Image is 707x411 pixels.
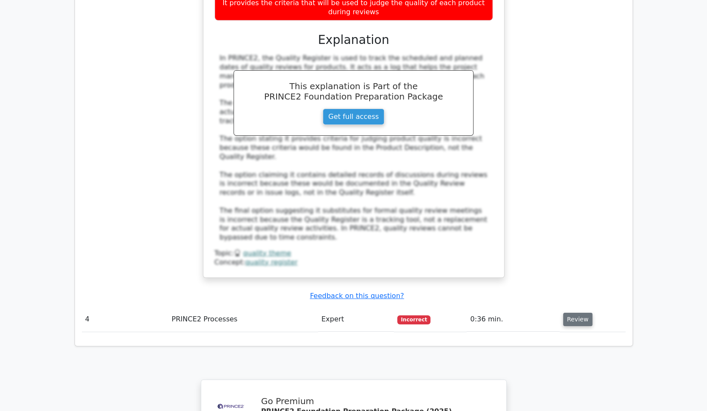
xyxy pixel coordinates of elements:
td: Expert [318,307,394,332]
span: Incorrect [397,315,430,324]
div: Concept: [215,258,493,267]
h3: Explanation [220,33,488,47]
td: 0:36 min. [467,307,559,332]
td: PRINCE2 Processes [168,307,318,332]
a: quality theme [243,249,291,257]
td: 4 [82,307,168,332]
div: In PRINCE2, the Quality Register is used to track the scheduled and planned dates of quality revi... [220,54,488,242]
a: quality register [245,258,298,266]
button: Review [563,313,592,326]
div: Topic: [215,249,493,258]
a: Get full access [323,109,384,125]
a: Feedback on this question? [310,292,404,300]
